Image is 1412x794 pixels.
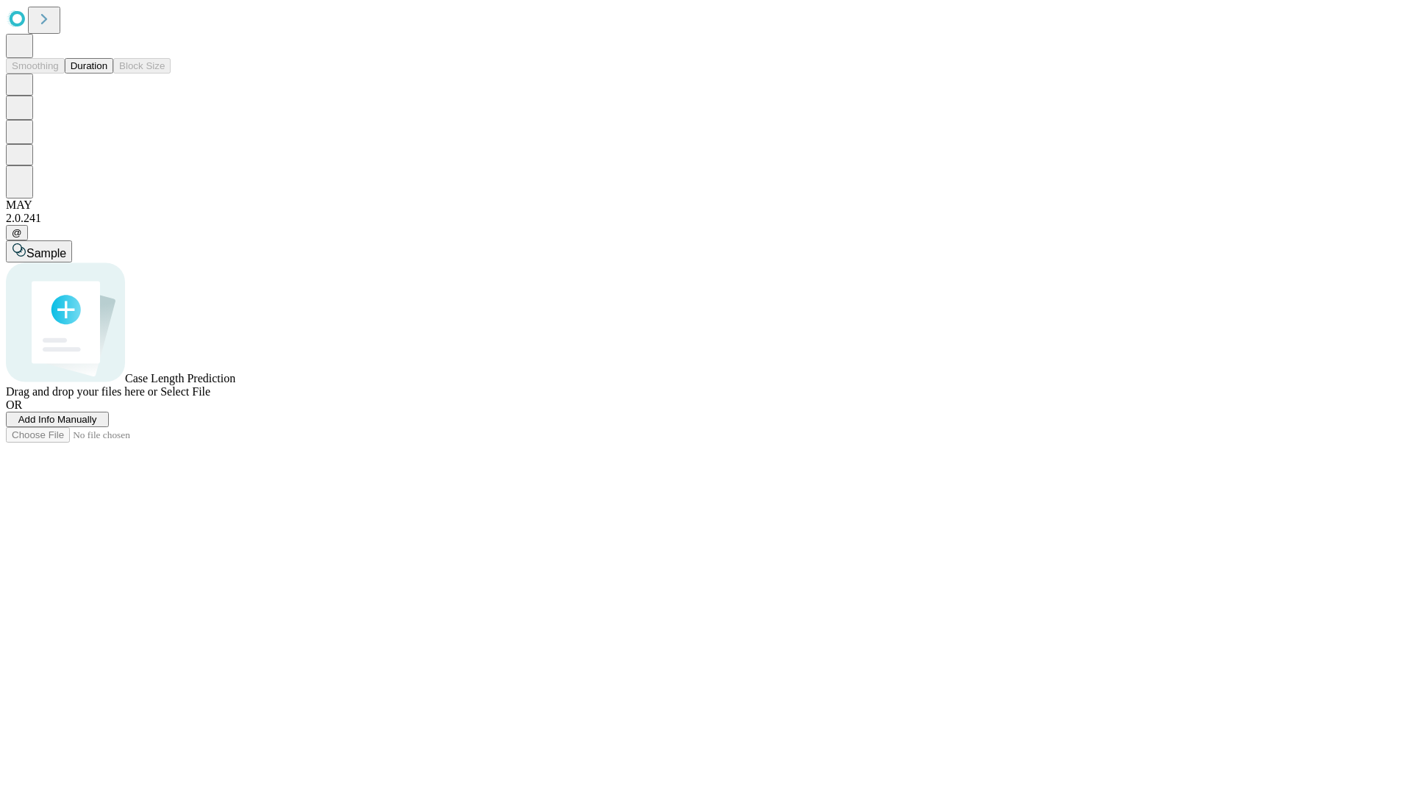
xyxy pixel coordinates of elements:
[6,412,109,427] button: Add Info Manually
[125,372,235,385] span: Case Length Prediction
[26,247,66,260] span: Sample
[160,385,210,398] span: Select File
[113,58,171,74] button: Block Size
[65,58,113,74] button: Duration
[18,414,97,425] span: Add Info Manually
[6,225,28,240] button: @
[6,385,157,398] span: Drag and drop your files here or
[6,240,72,262] button: Sample
[6,212,1406,225] div: 2.0.241
[6,58,65,74] button: Smoothing
[6,198,1406,212] div: MAY
[12,227,22,238] span: @
[6,398,22,411] span: OR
